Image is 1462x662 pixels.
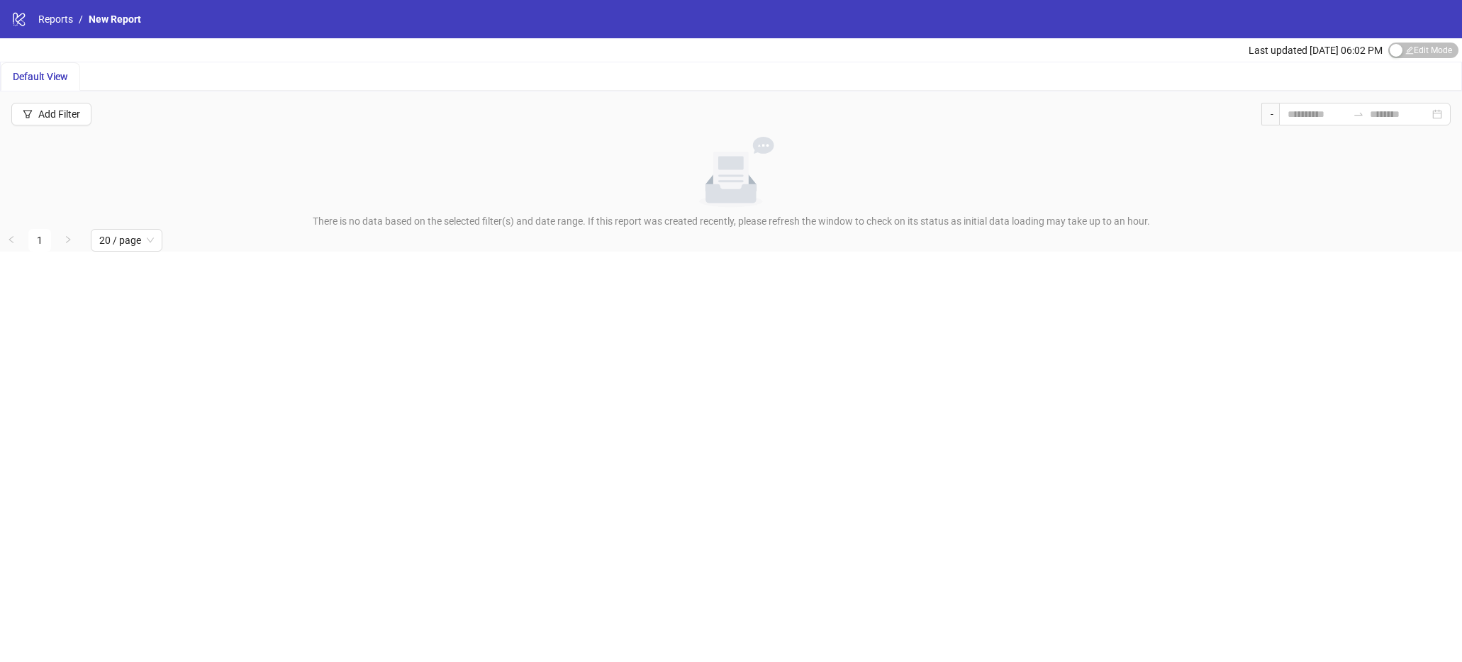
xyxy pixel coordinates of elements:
[89,13,141,25] span: New Report
[35,11,76,27] a: Reports
[13,71,68,82] span: Default View
[1353,108,1364,120] span: to
[38,108,80,120] div: Add Filter
[91,229,162,252] div: Page Size
[79,11,83,27] li: /
[23,109,33,119] span: filter
[28,229,51,252] li: 1
[6,213,1456,229] div: There is no data based on the selected filter(s) and date range. If this report was created recen...
[1249,45,1383,56] span: Last updated [DATE] 06:02 PM
[99,230,154,251] span: 20 / page
[29,230,50,251] a: 1
[7,235,16,244] span: left
[1261,103,1279,125] div: -
[64,235,72,244] span: right
[11,103,91,125] button: Add Filter
[57,229,79,252] li: Next Page
[57,229,79,252] button: right
[1353,108,1364,120] span: swap-right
